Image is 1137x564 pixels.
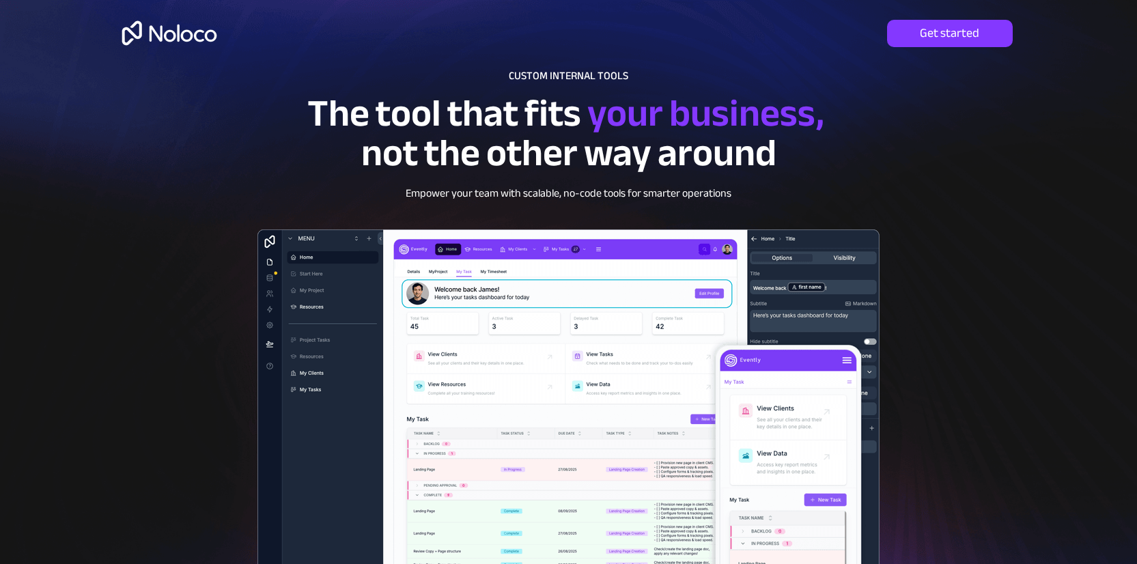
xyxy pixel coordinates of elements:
[509,66,628,86] span: CUSTOM INTERNAL TOOLS
[887,20,1013,47] a: Get started
[587,78,824,149] span: your business,
[307,78,581,149] span: The tool that fits
[406,183,731,203] span: Empower your team with scalable, no-code tools for smarter operations
[887,26,1013,41] span: Get started
[361,117,776,188] span: not the other way around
